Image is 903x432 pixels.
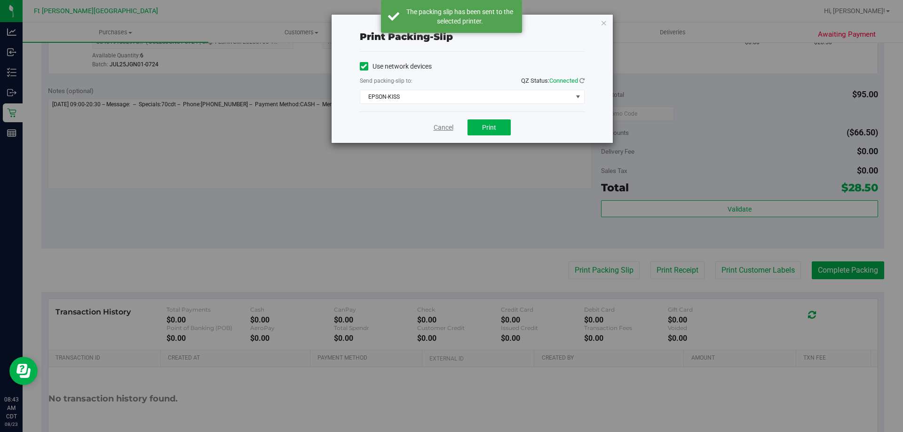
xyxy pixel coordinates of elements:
span: EPSON-KISS [360,90,572,103]
span: Print [482,124,496,131]
iframe: Resource center [9,357,38,385]
span: QZ Status: [521,77,585,84]
div: The packing slip has been sent to the selected printer. [404,7,515,26]
label: Send packing-slip to: [360,77,412,85]
span: select [572,90,584,103]
span: Connected [549,77,578,84]
a: Cancel [434,123,453,133]
span: Print packing-slip [360,31,453,42]
button: Print [467,119,511,135]
label: Use network devices [360,62,432,71]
